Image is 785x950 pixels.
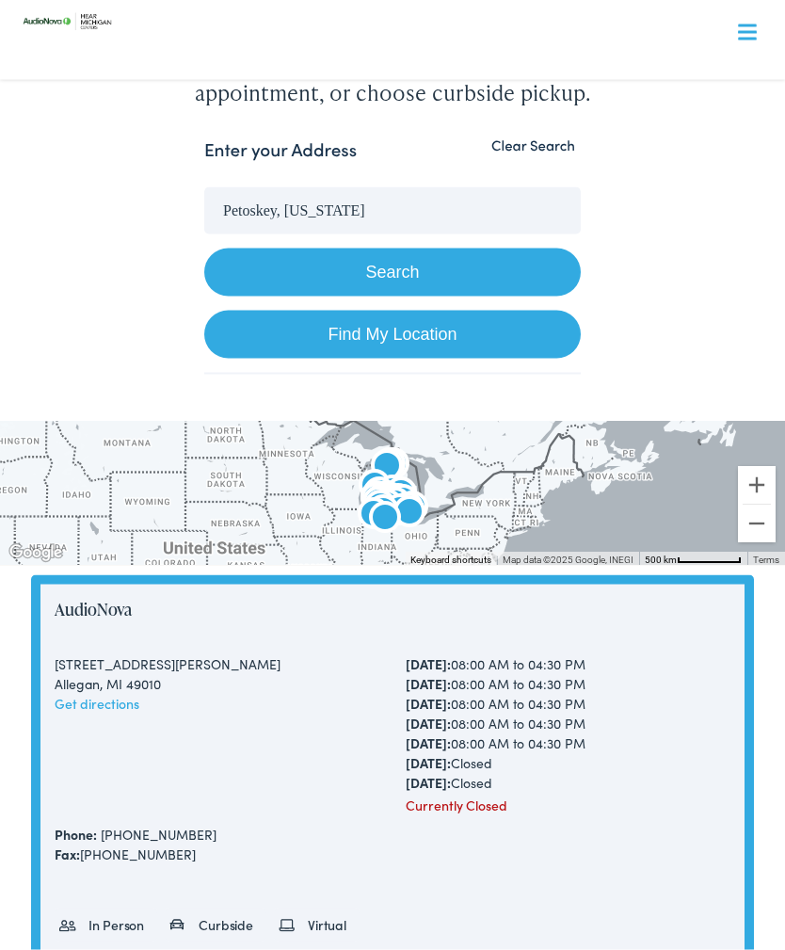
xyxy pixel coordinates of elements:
[371,466,431,526] div: AudioNova
[503,556,633,566] span: Map data ©2025 Google, INEGI
[350,479,410,539] div: AudioNova
[406,733,451,752] strong: [DATE]:
[406,796,729,815] div: Currently Closed
[645,556,677,566] span: 500 km
[753,556,779,566] a: Terms (opens in new tab)
[406,654,451,673] strong: [DATE]:
[360,437,420,497] div: Hear Michigan Centers by AudioNova
[379,485,440,545] div: AudioNova
[406,753,451,772] strong: [DATE]:
[55,845,729,864] div: [PHONE_NUMBER]
[406,694,451,713] strong: [DATE]:
[406,674,451,693] strong: [DATE]:
[55,597,132,620] a: AudioNova
[486,137,581,154] button: Clear Search
[362,464,423,524] div: AudioNova
[344,459,405,519] div: AudioNova
[738,506,776,543] button: Zoom out
[357,439,417,499] div: AudioNova
[348,475,409,536] div: AudioNova
[349,466,409,526] div: AudioNova
[353,472,413,532] div: AudioNova
[410,555,491,568] button: Keyboard shortcuts
[355,491,415,551] div: AudioNova
[55,694,139,713] a: Get directions
[55,674,378,694] div: Allegan, MI 49010
[30,75,770,115] a: What We Offer
[204,249,581,297] button: Search
[101,825,216,844] a: [PHONE_NUMBER]
[55,909,157,942] li: In Person
[55,825,97,844] strong: Phone:
[346,472,407,532] div: AudioNova
[55,845,80,863] strong: Fax:
[357,470,417,530] div: AudioNova
[365,476,425,537] div: Hear Michigan Centers by AudioNova
[5,541,67,566] a: Open this area in Google Maps (opens a new window)
[351,474,411,534] div: AudioNova
[406,654,729,793] div: 08:00 AM to 04:30 PM 08:00 AM to 04:30 PM 08:00 AM to 04:30 PM 08:00 AM to 04:30 PM 08:00 AM to 0...
[204,311,581,359] a: Find My Location
[344,487,404,547] div: AudioNova
[5,541,67,566] img: Google
[406,714,451,733] strong: [DATE]:
[204,137,357,164] label: Enter your Address
[165,909,266,942] li: Curbside
[204,187,581,234] input: Enter your address or zip code
[346,470,407,530] div: AudioNova
[353,484,413,544] div: AudioNova
[406,773,451,792] strong: [DATE]:
[377,481,438,541] div: AudioNova
[274,909,360,942] li: Virtual
[639,553,747,566] button: Map Scale: 500 km per 65 pixels
[55,654,378,674] div: [STREET_ADDRESS][PERSON_NAME]
[738,467,776,505] button: Zoom in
